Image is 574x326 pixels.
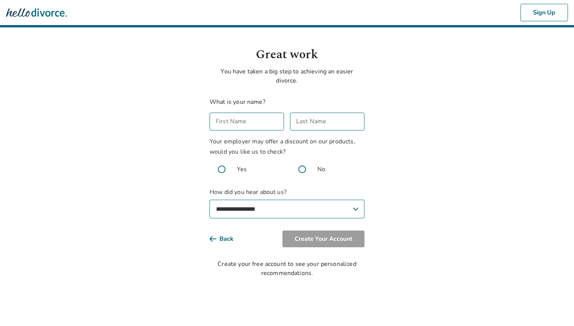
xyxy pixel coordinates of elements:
span: Your employer may offer a discount on our products, would you like us to check? [210,137,355,156]
select: How did you hear about us? [210,200,364,218]
span: No [317,165,325,174]
button: Back [210,231,246,247]
button: Sign Up [520,4,568,21]
label: What is your name? [210,98,265,106]
span: Yes [237,165,247,174]
button: Create Your Account [282,231,364,247]
img: Hello Divorce Logo [6,5,67,20]
div: Create your free account to see your personalized recommendations. [210,259,364,278]
iframe: Chat Widget [536,289,574,326]
label: How did you hear about us? [210,188,364,218]
h1: Great work [210,46,364,64]
p: You have taken a big step to achieving an easier divorce. [210,67,364,85]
